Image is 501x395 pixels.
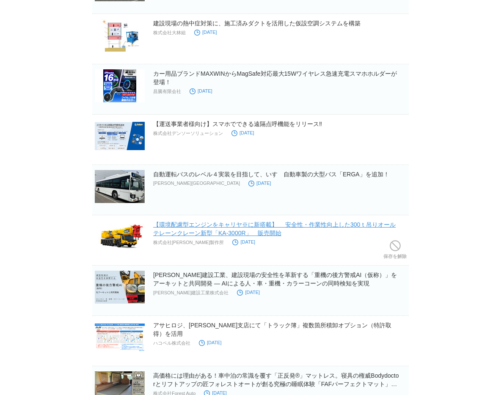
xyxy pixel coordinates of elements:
[194,30,217,35] time: [DATE]
[237,290,260,295] time: [DATE]
[190,88,212,93] time: [DATE]
[232,239,255,244] time: [DATE]
[95,120,145,153] img: 【運送事業者様向け】スマホでできる遠隔点呼機能をリリース‼
[95,321,145,354] img: アサヒロジ、明石支店にて「トラック簿」複数箇所積卸オプション（特許取得）を活用
[153,130,223,137] p: 株式会社デンソーソリューション
[153,30,186,36] p: 株式会社大林組
[153,181,240,186] p: [PERSON_NAME][GEOGRAPHIC_DATA]
[95,69,145,102] img: カー用品ブランドMAXWINからMagSafe対応最大15Wワイヤレス急速充電スマホホルダーが登場！
[153,88,181,95] p: 昌騰有限会社
[153,290,228,296] p: [PERSON_NAME]建設工業株式会社
[95,220,145,253] img: 【環境配慮型エンジンをキャリヤ※に新搭載】 安全性・作業性向上した300ｔ吊りオールテレーンクレーン新型「KA-3000R」 販売開始
[95,170,145,203] img: 自動運転バスのレベル４実装を目指して、いすゞ自動車製の大型バス「ERGA」を追加！
[199,340,222,345] time: [DATE]
[248,181,271,186] time: [DATE]
[153,322,391,337] a: アサヒロジ、[PERSON_NAME]支店にて「トラック簿」複数箇所積卸オプション（特許取得）を活用
[153,239,224,246] p: 株式会社[PERSON_NAME]製作所
[153,340,190,346] p: ハコベル株式会社
[95,271,145,304] img: 萩原建設工業、建設現場の安全性を革新する「重機の後方警戒AI（仮称）」をアーキットと共同開発 — AIによる人・車・重機・カラーコーンの同時検知を実現
[383,238,407,265] a: 保存を解除
[153,121,322,127] a: 【運送事業者様向け】スマホでできる遠隔点呼機能をリリース‼
[153,70,397,85] a: カー用品ブランドMAXWINからMagSafe対応最大15Wワイヤレス急速充電スマホホルダーが登場！
[95,19,145,52] img: 建設現場の熱中症対策に、施工済みダクトを活用した仮設空調システムを構築
[231,130,254,135] time: [DATE]
[153,221,396,236] a: 【環境配慮型エンジンをキャリヤ※に新搭載】 安全性・作業性向上した300ｔ吊りオールテレーンクレーン新型「KA-3000R」 販売開始
[153,171,389,178] a: 自動運転バスのレベル４実装を目指して、いすゞ自動車製の大型バス「ERGA」を追加！
[153,20,361,27] a: 建設現場の熱中症対策に、施工済みダクトを活用した仮設空調システムを構築
[153,272,397,287] a: [PERSON_NAME]建設工業、建設現場の安全性を革新する「重機の後方警戒AI（仮称）」をアーキットと共同開発 — AIによる人・車・重機・カラーコーンの同時検知を実現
